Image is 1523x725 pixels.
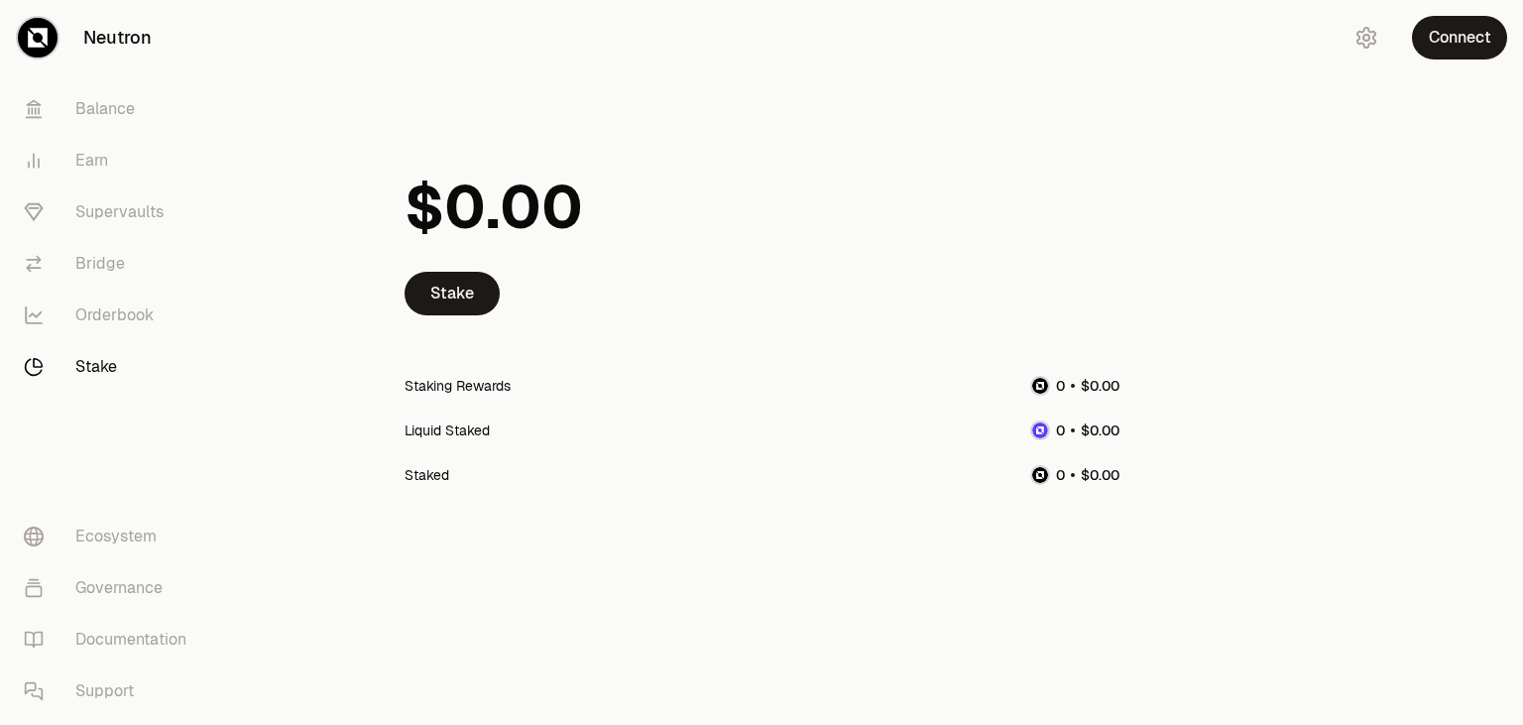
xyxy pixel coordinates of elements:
div: Liquid Staked [405,421,490,440]
a: Balance [8,83,214,135]
a: Earn [8,135,214,186]
div: Staked [405,465,449,485]
a: Support [8,665,214,717]
button: Connect [1412,16,1507,60]
div: Staking Rewards [405,376,511,396]
a: Governance [8,562,214,614]
a: Stake [405,272,500,315]
a: Supervaults [8,186,214,238]
a: Orderbook [8,290,214,341]
a: Bridge [8,238,214,290]
a: Documentation [8,614,214,665]
a: Stake [8,341,214,393]
a: Ecosystem [8,511,214,562]
img: NTRN Logo [1032,378,1048,394]
img: dNTRN Logo [1032,423,1048,438]
img: NTRN Logo [1032,467,1048,483]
